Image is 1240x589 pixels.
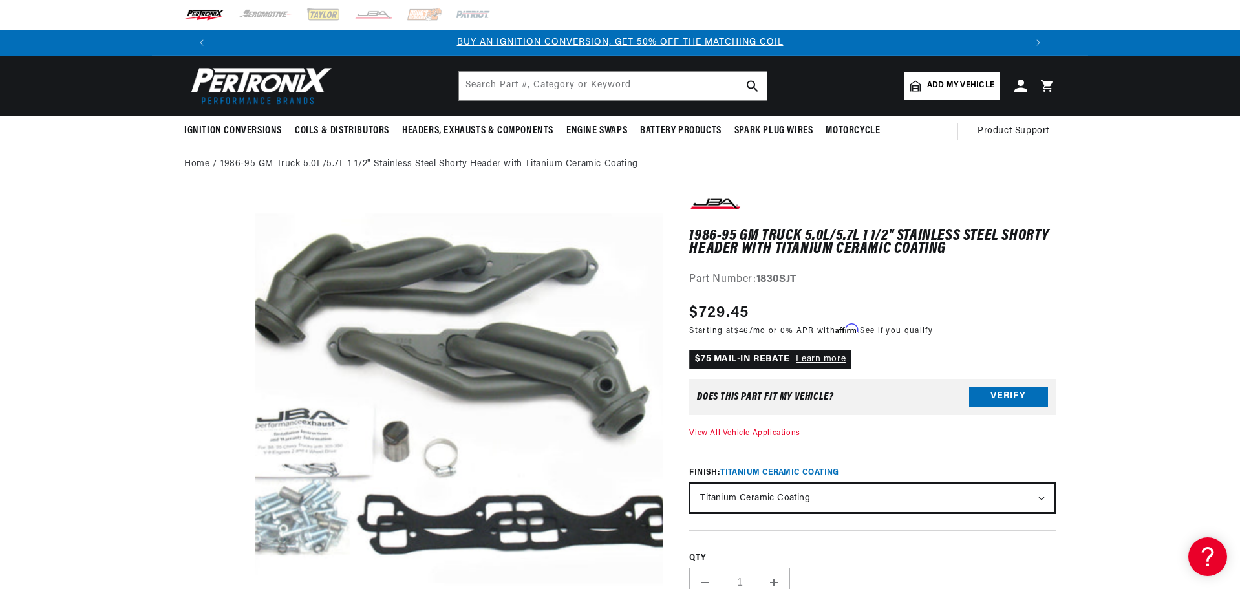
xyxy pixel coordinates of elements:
label: QTY [689,553,1056,564]
span: Motorcycle [826,124,880,138]
a: 1986-95 GM Truck 5.0L/5.7L 1 1/2" Stainless Steel Shorty Header with Titanium Ceramic Coating [220,157,638,171]
button: Translation missing: en.sections.announcements.previous_announcement [189,30,215,56]
strong: 1830SJT [756,274,796,284]
label: Finish: [689,467,1056,478]
a: Add my vehicle [904,72,1000,100]
span: Titanium Ceramic Coating [720,469,839,477]
a: See if you qualify - Learn more about Affirm Financing (opens in modal) [860,327,933,335]
span: Spark Plug Wires [734,124,813,138]
summary: Product Support [978,116,1056,147]
span: Product Support [978,124,1049,138]
button: Verify [969,387,1048,407]
span: Affirm [835,324,858,334]
button: search button [738,72,767,100]
summary: Coils & Distributors [288,116,396,146]
a: View All Vehicle Applications [689,429,800,437]
p: $75 MAIL-IN REBATE [689,350,851,369]
span: Engine Swaps [566,124,627,138]
span: Add my vehicle [927,80,994,92]
p: Starting at /mo or 0% APR with . [689,325,933,337]
button: Translation missing: en.sections.announcements.next_announcement [1025,30,1051,56]
span: $46 [734,327,749,335]
summary: Headers, Exhausts & Components [396,116,560,146]
summary: Spark Plug Wires [728,116,820,146]
input: Search Part #, Category or Keyword [459,72,767,100]
a: BUY AN IGNITION CONVERSION, GET 50% OFF THE MATCHING COIL [457,37,784,47]
nav: breadcrumbs [184,157,1056,171]
a: Home [184,157,209,171]
a: Learn more [796,354,846,364]
div: Does This part fit My vehicle? [697,392,833,402]
summary: Battery Products [634,116,728,146]
span: Coils & Distributors [295,124,389,138]
div: Announcement [215,36,1025,50]
summary: Ignition Conversions [184,116,288,146]
span: $729.45 [689,301,749,325]
slideshow-component: Translation missing: en.sections.announcements.announcement_bar [152,30,1088,56]
h1: 1986-95 GM Truck 5.0L/5.7L 1 1/2" Stainless Steel Shorty Header with Titanium Ceramic Coating [689,230,1056,256]
div: Part Number: [689,272,1056,288]
img: Pertronix [184,63,333,108]
span: Headers, Exhausts & Components [402,124,553,138]
summary: Motorcycle [819,116,886,146]
span: Ignition Conversions [184,124,282,138]
div: 1 of 3 [215,36,1025,50]
summary: Engine Swaps [560,116,634,146]
span: Battery Products [640,124,722,138]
